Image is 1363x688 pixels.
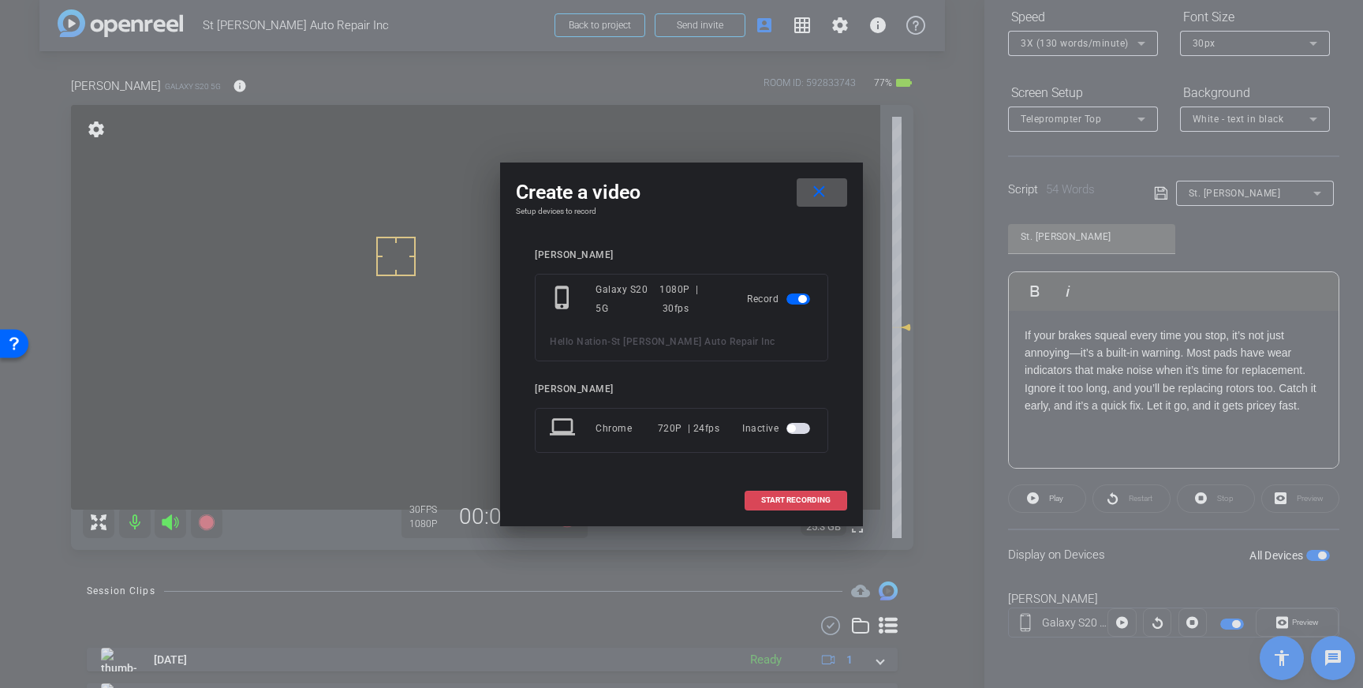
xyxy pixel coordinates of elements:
span: St [PERSON_NAME] Auto Repair Inc [611,336,775,347]
div: Create a video [516,178,847,207]
span: - [607,336,611,347]
div: Galaxy S20 5G [596,280,659,318]
div: [PERSON_NAME] [535,383,828,395]
span: START RECORDING [761,496,831,504]
div: Record [747,280,813,318]
mat-icon: phone_iphone [550,285,578,313]
div: [PERSON_NAME] [535,249,828,261]
div: 1080P | 30fps [659,280,724,318]
span: Hello Nation [550,336,607,347]
div: Inactive [742,414,813,443]
div: Chrome [596,414,658,443]
button: START RECORDING [745,491,847,510]
h4: Setup devices to record [516,207,847,216]
mat-icon: close [809,182,829,202]
mat-icon: laptop [550,414,578,443]
div: 720P | 24fps [658,414,720,443]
